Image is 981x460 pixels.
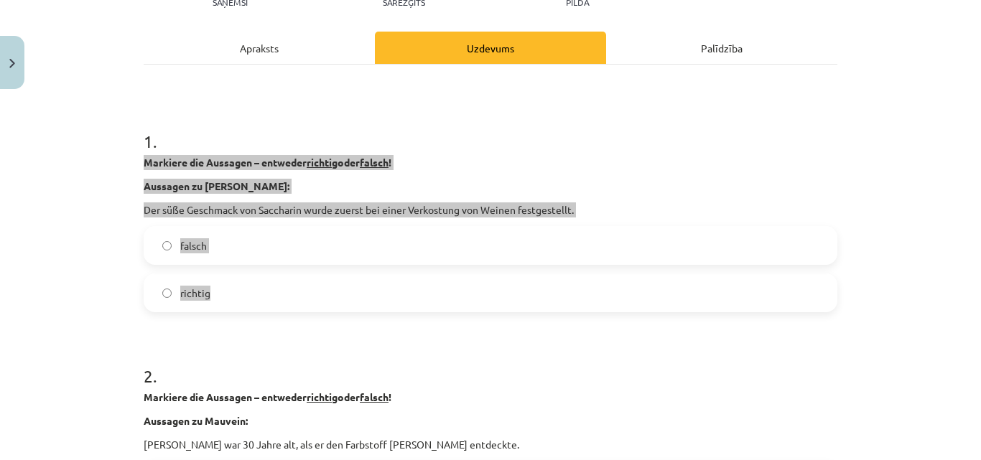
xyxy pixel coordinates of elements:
[162,288,172,298] input: richtig
[144,106,837,151] h1: 1 .
[144,414,248,427] strong: Aussagen zu Mauvein:
[9,59,15,68] img: icon-close-lesson-0947bae3869378f0d4975bcd49f059093ad1ed9edebbc8119c70593378902aed.svg
[360,390,389,403] u: falsch
[180,286,210,301] span: richtig
[144,32,375,64] div: Apraksts
[144,390,391,403] strong: Markiere die Aussagen – entweder oder !
[180,238,207,253] span: falsch
[144,179,289,192] strong: Aussagen zu [PERSON_NAME]:
[307,156,338,169] u: richtig
[162,241,172,250] input: falsch
[375,32,606,64] div: Uzdevums
[606,32,837,64] div: Palīdzība
[307,390,338,403] u: richtig
[144,341,837,385] h1: 2 .
[144,156,391,169] strong: Markiere die Aussagen – entweder oder !
[144,202,837,217] p: Der süße Geschmack von Saccharin wurde zuerst bei einer Verkostung von Weinen festgestellt.
[144,437,837,452] p: [PERSON_NAME] war 30 Jahre alt, als er den Farbstoff [PERSON_NAME] entdeckte.
[360,156,389,169] u: falsch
